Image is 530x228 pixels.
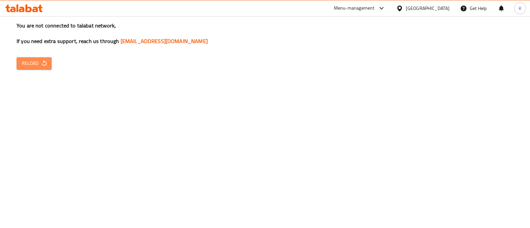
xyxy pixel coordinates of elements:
h3: You are not connected to talabat network, If you need extra support, reach us through [17,22,513,45]
span: Reload [22,59,46,68]
span: K [519,5,521,12]
div: [GEOGRAPHIC_DATA] [406,5,450,12]
div: Menu-management [334,4,375,12]
button: Reload [17,57,52,69]
a: [EMAIL_ADDRESS][DOMAIN_NAME] [121,36,208,46]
